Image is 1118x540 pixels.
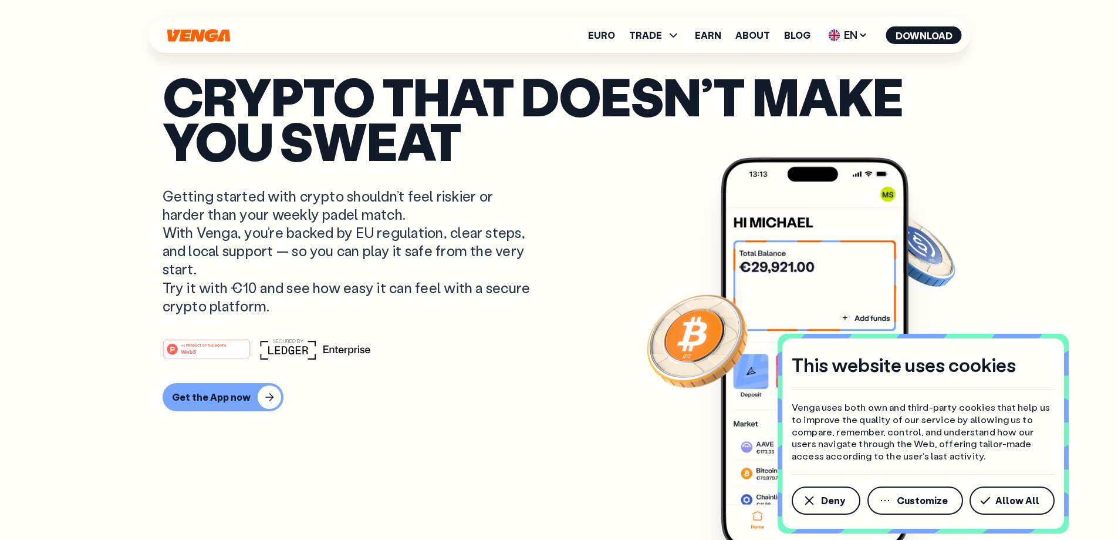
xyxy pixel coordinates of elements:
h4: This website uses cookies [792,353,1016,377]
a: Blog [784,31,810,40]
tspan: #1 PRODUCT OF THE MONTH [181,344,226,347]
p: Crypto that doesn’t make you sweat [163,73,956,163]
img: flag-uk [829,29,840,41]
span: Deny [821,496,845,505]
p: Getting started with crypto shouldn’t feel riskier or harder than your weekly padel match. With V... [163,187,533,315]
span: TRADE [629,28,681,42]
button: Download [886,26,962,44]
span: EN [825,26,872,45]
a: Euro [588,31,615,40]
a: Earn [695,31,721,40]
tspan: Web3 [181,348,195,355]
button: Deny [792,487,860,515]
p: Venga uses both own and third-party cookies that help us to improve the quality of our service by... [792,401,1055,462]
span: TRADE [629,31,662,40]
button: Get the App now [163,383,283,411]
a: Get the App now [163,383,956,411]
svg: Home [166,29,232,42]
span: Allow All [995,496,1039,505]
div: Get the App now [172,391,251,403]
img: Bitcoin [644,287,750,393]
button: Customize [867,487,963,515]
button: Allow All [970,487,1055,515]
img: USDC coin [873,208,958,293]
span: Customize [897,496,948,505]
a: #1 PRODUCT OF THE MONTHWeb3 [163,346,251,361]
a: About [735,31,770,40]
